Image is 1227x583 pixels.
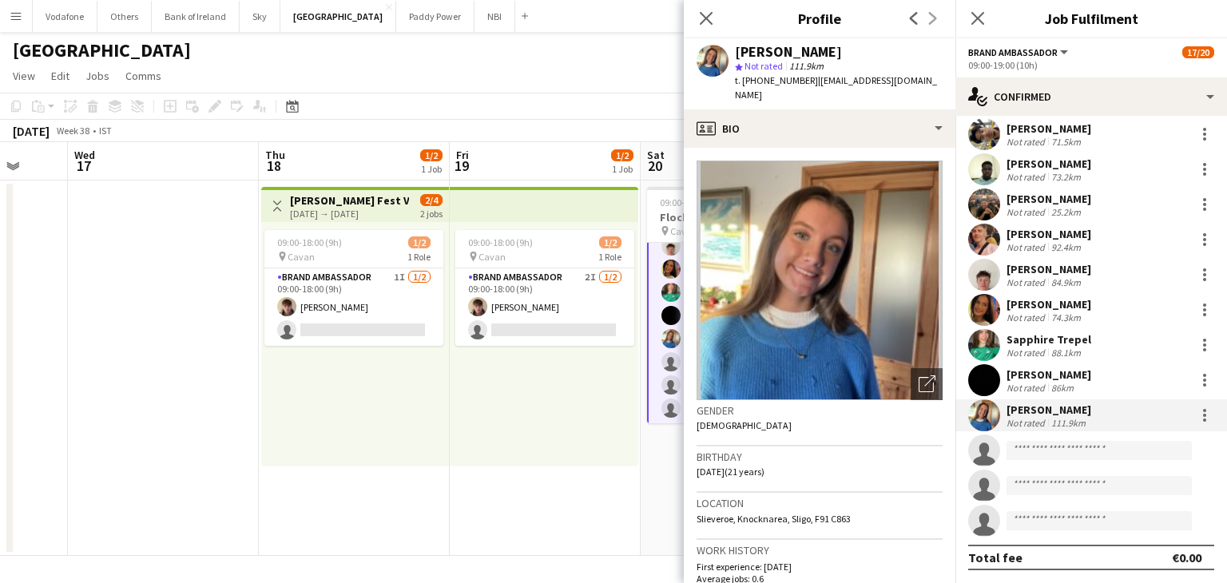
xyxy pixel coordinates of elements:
[455,268,634,346] app-card-role: Brand Ambassador2I1/209:00-18:00 (9h)[PERSON_NAME]
[1007,206,1048,218] div: Not rated
[288,251,315,263] span: Cavan
[1048,347,1084,359] div: 88.1km
[1007,121,1091,136] div: [PERSON_NAME]
[611,149,633,161] span: 1/2
[51,69,69,83] span: Edit
[684,109,955,148] div: Bio
[74,148,95,162] span: Wed
[745,60,783,72] span: Not rated
[1007,227,1091,241] div: [PERSON_NAME]
[119,65,168,86] a: Comms
[277,236,342,248] span: 09:00-18:00 (9h)
[264,230,443,346] app-job-card: 09:00-18:00 (9h)1/2 Cavan1 RoleBrand Ambassador1I1/209:00-18:00 (9h)[PERSON_NAME]
[408,236,431,248] span: 1/2
[968,59,1214,71] div: 09:00-19:00 (10h)
[125,69,161,83] span: Comms
[670,225,697,237] span: Cavan
[735,74,937,101] span: | [EMAIL_ADDRESS][DOMAIN_NAME]
[684,8,955,29] h3: Profile
[1048,417,1089,429] div: 111.9km
[1007,311,1048,323] div: Not rated
[1048,136,1084,148] div: 71.5km
[599,236,621,248] span: 1/2
[955,8,1227,29] h3: Job Fulfilment
[647,187,826,423] app-job-card: 09:00-19:00 (10h)17/20Flock Fest Cavan1 Role[PERSON_NAME][PERSON_NAME][PERSON_NAME][PERSON_NAME]S...
[290,208,409,220] div: [DATE] → [DATE]
[735,45,842,59] div: [PERSON_NAME]
[53,125,93,137] span: Week 38
[263,157,285,175] span: 18
[1048,171,1084,183] div: 73.2km
[612,163,633,175] div: 1 Job
[647,210,826,224] h3: Flock Fest
[1048,311,1084,323] div: 74.3km
[13,123,50,139] div: [DATE]
[660,196,729,208] span: 09:00-19:00 (10h)
[264,268,443,346] app-card-role: Brand Ambassador1I1/209:00-18:00 (9h)[PERSON_NAME]
[697,419,792,431] span: [DEMOGRAPHIC_DATA]
[152,1,240,32] button: Bank of Ireland
[1007,136,1048,148] div: Not rated
[85,69,109,83] span: Jobs
[968,46,1058,58] span: Brand Ambassador
[1007,332,1091,347] div: Sapphire Trepel
[598,251,621,263] span: 1 Role
[697,496,943,510] h3: Location
[697,161,943,400] img: Crew avatar or photo
[478,251,506,263] span: Cavan
[911,368,943,400] div: Open photos pop-in
[280,1,396,32] button: [GEOGRAPHIC_DATA]
[955,77,1227,116] div: Confirmed
[421,163,442,175] div: 1 Job
[1007,297,1091,311] div: [PERSON_NAME]
[1007,403,1091,417] div: [PERSON_NAME]
[265,148,285,162] span: Thu
[1048,206,1084,218] div: 25.2km
[697,513,851,525] span: Slieveroe, Knocknarea, Sligo, F91 C863
[1007,262,1091,276] div: [PERSON_NAME]
[99,125,112,137] div: IST
[968,549,1022,565] div: Total fee
[420,149,443,161] span: 1/2
[97,1,152,32] button: Others
[290,193,409,208] h3: [PERSON_NAME] Fest VAN DRIVER
[1007,367,1091,382] div: [PERSON_NAME]
[1007,192,1091,206] div: [PERSON_NAME]
[407,251,431,263] span: 1 Role
[1007,241,1048,253] div: Not rated
[33,1,97,32] button: Vodafone
[6,65,42,86] a: View
[697,450,943,464] h3: Birthday
[45,65,76,86] a: Edit
[13,38,191,62] h1: [GEOGRAPHIC_DATA]
[1007,171,1048,183] div: Not rated
[1007,157,1091,171] div: [PERSON_NAME]
[1172,549,1201,565] div: €0.00
[697,403,943,418] h3: Gender
[735,74,818,86] span: t. [PHONE_NUMBER]
[1182,46,1214,58] span: 17/20
[13,69,35,83] span: View
[456,148,469,162] span: Fri
[697,466,764,478] span: [DATE] (21 years)
[1048,382,1077,394] div: 86km
[968,46,1070,58] button: Brand Ambassador
[475,1,515,32] button: NBI
[240,1,280,32] button: Sky
[1007,276,1048,288] div: Not rated
[79,65,116,86] a: Jobs
[1007,347,1048,359] div: Not rated
[697,543,943,557] h3: Work history
[647,148,665,162] span: Sat
[786,60,827,72] span: 111.9km
[455,230,634,346] app-job-card: 09:00-18:00 (9h)1/2 Cavan1 RoleBrand Ambassador2I1/209:00-18:00 (9h)[PERSON_NAME]
[468,236,533,248] span: 09:00-18:00 (9h)
[1048,276,1084,288] div: 84.9km
[1007,417,1048,429] div: Not rated
[420,194,443,206] span: 2/4
[1007,382,1048,394] div: Not rated
[1048,241,1084,253] div: 92.4km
